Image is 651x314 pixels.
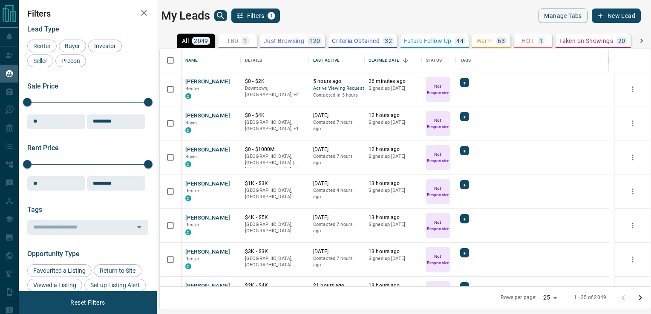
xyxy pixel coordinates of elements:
[245,255,305,268] p: [GEOGRAPHIC_DATA], [GEOGRAPHIC_DATA]
[185,86,200,91] span: Renter
[427,185,449,198] p: Not Responsive
[27,82,58,90] span: Sale Price
[501,294,536,301] p: Rows per page:
[27,250,80,258] span: Opportunity Type
[245,180,305,187] p: $1K - $3K
[460,180,469,189] div: +
[245,153,305,173] p: Toronto
[369,119,418,126] p: Signed up [DATE]
[313,146,360,153] p: [DATE]
[313,112,360,119] p: [DATE]
[185,188,200,194] span: Renter
[185,256,200,262] span: Renter
[309,38,320,44] p: 120
[185,120,198,126] span: Buyer
[185,49,198,72] div: Name
[460,248,469,257] div: +
[185,146,230,154] button: [PERSON_NAME]
[559,38,613,44] p: Taken on Showings
[460,112,469,121] div: +
[460,146,469,155] div: +
[313,214,360,221] p: [DATE]
[245,49,262,72] div: Details
[227,38,238,44] p: TBD
[309,49,364,72] div: Last Active
[364,49,422,72] div: Claimed Date
[539,9,587,23] button: Manage Tabs
[313,49,340,72] div: Last Active
[27,144,59,152] span: Rent Price
[463,146,466,155] span: +
[161,9,210,23] h1: My Leads
[369,221,418,228] p: Signed up [DATE]
[369,255,418,262] p: Signed up [DATE]
[30,43,54,49] span: Renter
[369,78,418,85] p: 26 minutes ago
[313,248,360,255] p: [DATE]
[185,93,191,99] div: condos.ca
[626,151,639,164] button: more
[214,10,227,21] button: search button
[27,25,59,33] span: Lead Type
[243,38,247,44] p: 1
[476,38,493,44] p: Warm
[369,49,400,72] div: Claimed Date
[626,219,639,232] button: more
[185,161,191,167] div: condos.ca
[313,255,360,268] p: Contacted 7 hours ago
[185,112,230,120] button: [PERSON_NAME]
[385,38,392,44] p: 32
[59,40,86,52] div: Buyer
[91,43,119,49] span: Investor
[369,248,418,255] p: 13 hours ago
[62,43,83,49] span: Buyer
[539,38,543,44] p: 1
[626,117,639,130] button: more
[133,221,145,233] button: Open
[463,112,466,121] span: +
[231,9,280,23] button: Filters1
[27,9,148,19] h2: Filters
[185,229,191,235] div: condos.ca
[332,38,380,44] p: Criteria Obtained
[463,78,466,87] span: +
[404,38,451,44] p: Future Follow Up
[426,49,442,72] div: Status
[65,295,110,310] button: Reset Filters
[245,282,305,289] p: $2K - $4K
[245,187,305,200] p: [GEOGRAPHIC_DATA], [GEOGRAPHIC_DATA]
[87,282,143,288] span: Set up Listing Alert
[427,219,449,232] p: Not Responsive
[27,279,82,291] div: Viewed a Listing
[313,153,360,166] p: Contacted 7 hours ago
[463,283,466,291] span: +
[313,92,360,99] p: Contacted in 3 hours
[185,154,198,160] span: Buyer
[245,214,305,221] p: $4K - $5K
[313,119,360,132] p: Contacted 7 hours ago
[185,78,230,86] button: [PERSON_NAME]
[369,153,418,160] p: Signed up [DATE]
[94,264,141,277] div: Return to Site
[88,40,122,52] div: Investor
[185,214,230,222] button: [PERSON_NAME]
[626,83,639,96] button: more
[84,279,146,291] div: Set up Listing Alert
[182,38,189,44] p: All
[574,294,606,301] p: 1–25 of 2049
[58,57,83,64] span: Precon
[618,38,625,44] p: 20
[185,263,191,269] div: condos.ca
[313,180,360,187] p: [DATE]
[456,38,464,44] p: 44
[427,117,449,130] p: Not Responsive
[27,264,92,277] div: Favourited a Listing
[245,85,305,98] p: West End, Toronto
[540,291,560,304] div: 25
[185,180,230,188] button: [PERSON_NAME]
[313,187,360,200] p: Contacted 4 hours ago
[400,54,412,66] button: Sort
[463,180,466,189] span: +
[313,282,360,289] p: 21 hours ago
[194,38,208,44] p: 2049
